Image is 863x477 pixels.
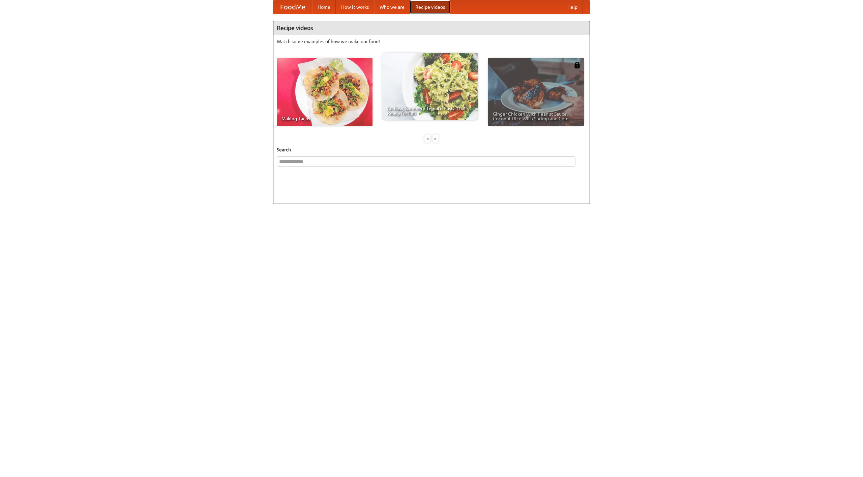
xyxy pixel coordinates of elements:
a: How it works [336,0,374,14]
a: Who we are [374,0,410,14]
p: Watch some examples of how we make our food! [277,38,586,45]
a: Making Tacos [277,58,373,126]
a: Recipe videos [410,0,450,14]
h5: Search [277,146,586,153]
a: Home [312,0,336,14]
span: Making Tacos [281,116,368,121]
img: 483408.png [574,62,581,68]
div: » [433,135,439,143]
a: Help [562,0,583,14]
a: An Easy, Summery Tomato Pasta That's Ready for Fall [382,53,478,120]
div: « [424,135,430,143]
a: FoodMe [273,0,312,14]
h4: Recipe videos [273,21,590,35]
span: An Easy, Summery Tomato Pasta That's Ready for Fall [387,106,473,116]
